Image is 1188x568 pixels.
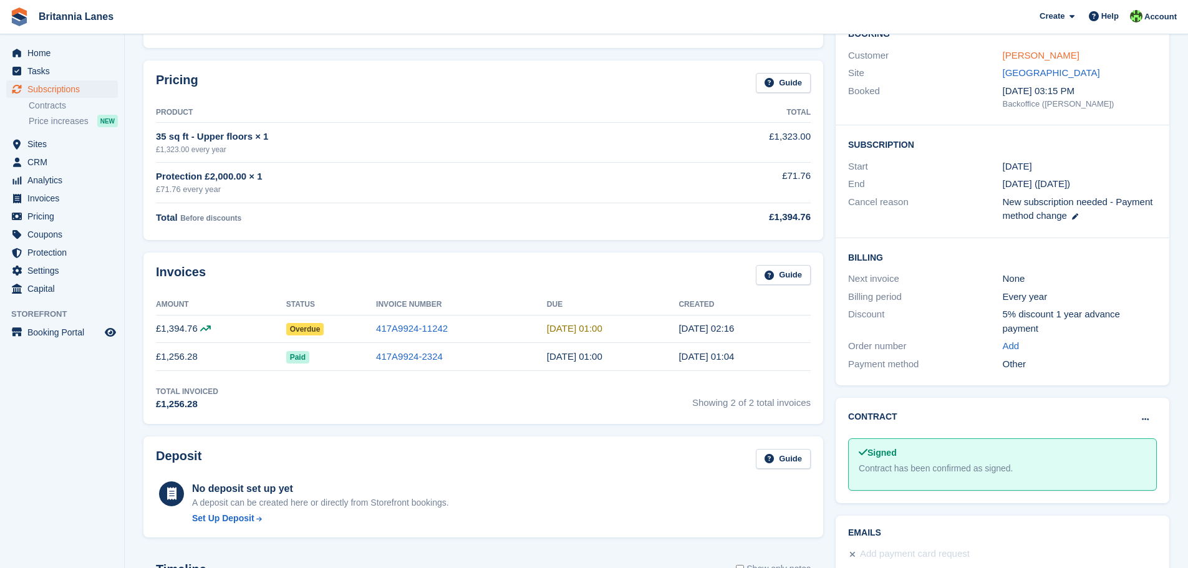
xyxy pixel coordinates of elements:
time: 2024-09-01 00:04:57 UTC [679,351,734,362]
div: Add payment card request [860,547,970,562]
p: A deposit can be created here or directly from Storefront bookings. [192,496,449,509]
a: Britannia Lanes [34,6,118,27]
div: Payment method [848,357,1002,372]
span: CRM [27,153,102,171]
div: Billing period [848,290,1002,304]
h2: Contract [848,410,897,423]
a: menu [6,135,118,153]
span: Tasks [27,62,102,80]
a: menu [6,262,118,279]
div: Start [848,160,1002,174]
span: Account [1144,11,1177,23]
div: Protection £2,000.00 × 1 [156,170,634,184]
td: £1,323.00 [634,123,811,162]
div: Site [848,66,1002,80]
time: 2024-09-01 00:00:00 UTC [1003,160,1032,174]
div: Signed [859,446,1146,460]
a: menu [6,190,118,207]
th: Total [634,103,811,123]
span: Before discounts [180,214,241,223]
a: 417A9924-11242 [376,323,448,334]
h2: Billing [848,251,1157,263]
span: Price increases [29,115,89,127]
time: 2025-09-01 01:16:12 UTC [679,323,734,334]
h2: Emails [848,528,1157,538]
div: Contract has been confirmed as signed. [859,462,1146,475]
a: Set Up Deposit [192,512,449,525]
span: Sites [27,135,102,153]
div: Other [1003,357,1157,372]
span: Analytics [27,171,102,189]
span: Capital [27,280,102,297]
h2: Subscription [848,138,1157,150]
div: Next invoice [848,272,1002,286]
a: menu [6,208,118,225]
img: stora-icon-8386f47178a22dfd0bd8f6a31ec36ba5ce8667c1dd55bd0f319d3a0aa187defe.svg [10,7,29,26]
td: £1,256.28 [156,343,286,371]
span: Create [1040,10,1065,22]
a: menu [6,280,118,297]
div: Customer [848,49,1002,63]
th: Product [156,103,634,123]
span: Home [27,44,102,62]
a: menu [6,80,118,98]
td: £1,394.76 [156,315,286,343]
a: Contracts [29,100,118,112]
span: Booking Portal [27,324,102,341]
span: Pricing [27,208,102,225]
div: None [1003,272,1157,286]
div: 5% discount 1 year advance payment [1003,307,1157,335]
div: NEW [97,115,118,127]
div: No deposit set up yet [192,481,449,496]
span: Subscriptions [27,80,102,98]
div: £1,256.28 [156,397,218,412]
h2: Deposit [156,449,201,469]
th: Created [679,295,811,315]
img: Robert Parr [1130,10,1142,22]
a: [GEOGRAPHIC_DATA] [1003,67,1100,78]
span: Overdue [286,323,324,335]
div: Discount [848,307,1002,335]
div: End [848,177,1002,191]
span: Invoices [27,190,102,207]
div: £1,323.00 every year [156,144,634,155]
a: 417A9924-2324 [376,351,443,362]
span: New subscription needed - Payment method change [1003,196,1153,221]
a: [PERSON_NAME] [1003,50,1079,60]
a: Guide [756,449,811,469]
span: Paid [286,351,309,363]
div: [DATE] 03:15 PM [1003,84,1157,99]
span: Settings [27,262,102,279]
div: Booked [848,84,1002,110]
span: Showing 2 of 2 total invoices [692,386,811,412]
span: Total [156,212,178,223]
span: Protection [27,244,102,261]
a: Price increases NEW [29,114,118,128]
div: £71.76 every year [156,183,634,196]
th: Invoice Number [376,295,547,315]
a: menu [6,44,118,62]
div: Order number [848,339,1002,354]
h2: Booking [848,29,1157,39]
span: [DATE] ([DATE]) [1003,178,1071,189]
a: Guide [756,73,811,94]
th: Due [547,295,679,315]
th: Status [286,295,376,315]
td: £71.76 [634,162,811,203]
span: Coupons [27,226,102,243]
a: menu [6,171,118,189]
div: Set Up Deposit [192,512,254,525]
time: 2024-09-02 00:00:00 UTC [547,351,602,362]
span: Help [1101,10,1119,22]
a: Guide [756,265,811,286]
time: 2025-09-02 00:00:00 UTC [547,323,602,334]
a: menu [6,244,118,261]
div: Every year [1003,290,1157,304]
a: menu [6,226,118,243]
h2: Invoices [156,265,206,286]
a: menu [6,324,118,341]
div: Backoffice ([PERSON_NAME]) [1003,98,1157,110]
a: Add [1003,339,1020,354]
div: Total Invoiced [156,386,218,397]
a: menu [6,153,118,171]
